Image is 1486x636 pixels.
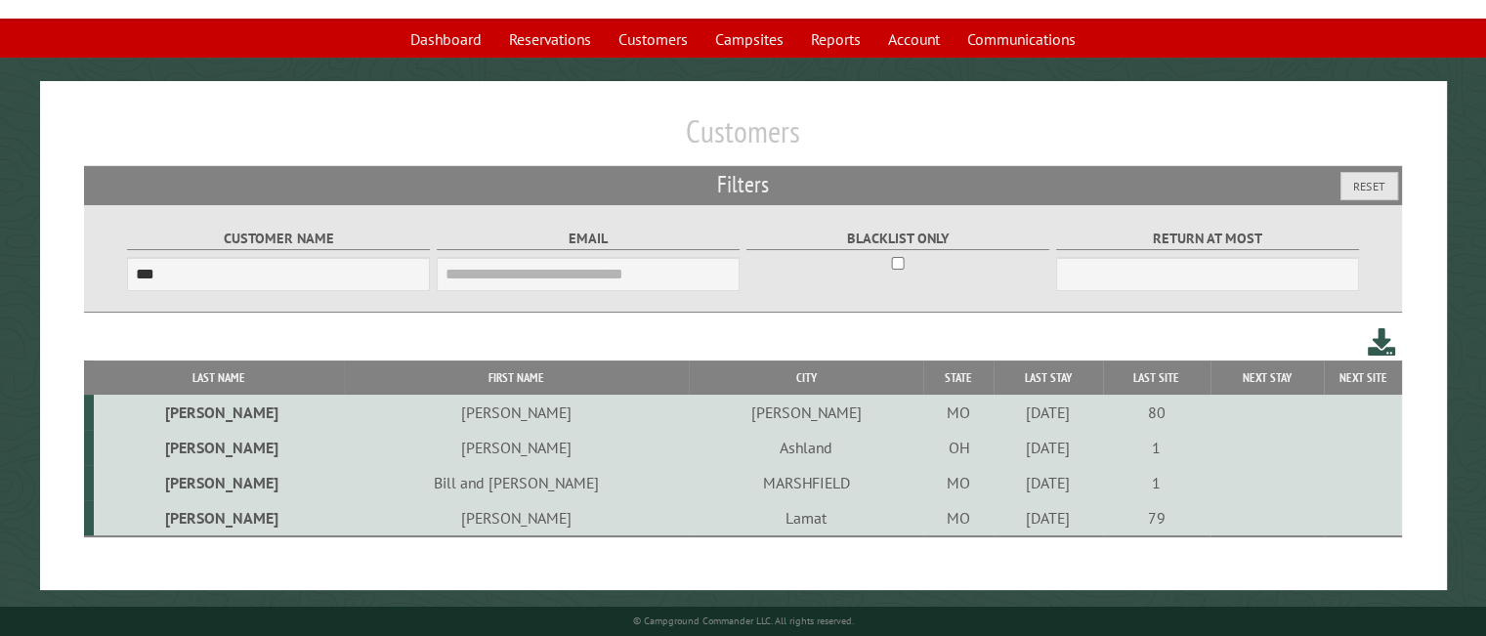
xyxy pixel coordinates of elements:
th: Last Site [1103,360,1210,395]
td: 79 [1103,500,1210,536]
td: [PERSON_NAME] [344,430,689,465]
a: Account [876,21,952,58]
td: [PERSON_NAME] [94,395,344,430]
td: MO [923,395,994,430]
td: [PERSON_NAME] [344,500,689,536]
th: Last Name [94,360,344,395]
th: Next Site [1324,360,1402,395]
td: MO [923,500,994,536]
td: 80 [1103,395,1210,430]
td: Lamat [689,500,923,536]
label: Customer Name [127,228,431,250]
a: Reports [799,21,872,58]
label: Email [437,228,741,250]
div: [DATE] [997,438,1100,457]
button: Reset [1340,172,1398,200]
a: Customers [607,21,700,58]
td: [PERSON_NAME] [94,465,344,500]
th: First Name [344,360,689,395]
td: [PERSON_NAME] [94,500,344,536]
td: Bill and [PERSON_NAME] [344,465,689,500]
td: Ashland [689,430,923,465]
a: Download this customer list (.csv) [1368,324,1396,360]
h1: Customers [84,112,1402,166]
td: MARSHFIELD [689,465,923,500]
td: [PERSON_NAME] [94,430,344,465]
h2: Filters [84,166,1402,203]
label: Return at most [1056,228,1360,250]
a: Reservations [497,21,603,58]
td: [PERSON_NAME] [689,395,923,430]
a: Campsites [703,21,795,58]
th: State [923,360,994,395]
a: Communications [955,21,1087,58]
th: City [689,360,923,395]
th: Last Stay [994,360,1103,395]
div: [DATE] [997,403,1100,422]
td: 1 [1103,465,1210,500]
td: 1 [1103,430,1210,465]
small: © Campground Commander LLC. All rights reserved. [633,615,854,627]
td: MO [923,465,994,500]
th: Next Stay [1210,360,1324,395]
label: Blacklist only [746,228,1050,250]
a: Dashboard [399,21,493,58]
div: [DATE] [997,473,1100,492]
div: [DATE] [997,508,1100,528]
td: [PERSON_NAME] [344,395,689,430]
td: OH [923,430,994,465]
